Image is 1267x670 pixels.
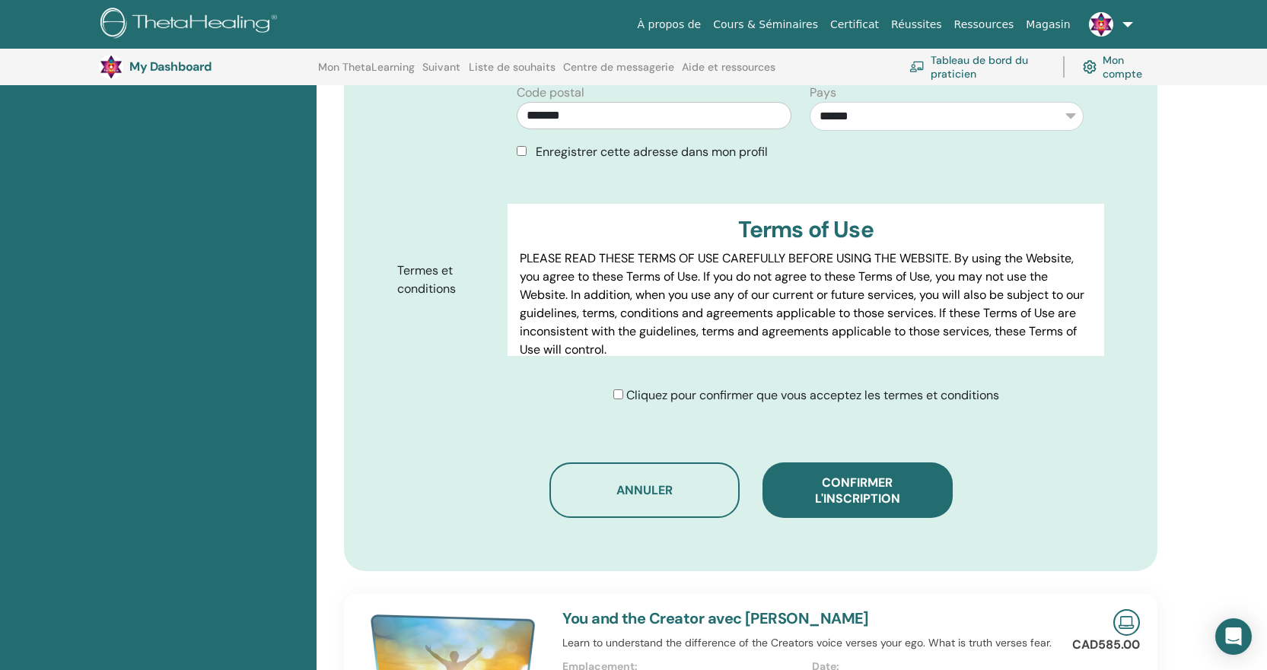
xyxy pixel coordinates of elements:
img: Live Online Seminar [1113,609,1140,636]
a: Réussites [885,11,947,39]
label: Code postal [517,84,584,102]
img: cog.svg [1083,57,1097,78]
label: Pays [810,84,836,102]
img: chalkboard-teacher.svg [909,61,925,72]
img: logo.png [100,8,282,42]
a: Aide et ressources [682,61,775,85]
a: À propos de [632,11,708,39]
a: Liste de souhaits [469,61,556,85]
p: CAD585.00 [1072,636,1140,654]
a: Certificat [824,11,885,39]
h3: My Dashboard [129,59,282,74]
img: default.jpg [99,55,123,79]
a: Ressources [948,11,1020,39]
a: Magasin [1020,11,1076,39]
a: Tableau de bord du praticien [909,50,1045,84]
button: Confirmer l'inscription [762,462,953,518]
span: Enregistrer cette adresse dans mon profil [536,144,768,160]
span: Annuler [616,482,673,498]
label: Termes et conditions [386,256,508,303]
a: Suivant [422,61,460,85]
a: Centre de messagerie [563,61,674,85]
p: PLEASE READ THESE TERMS OF USE CAREFULLY BEFORE USING THE WEBSITE. By using the Website, you agre... [520,249,1092,359]
img: default.jpg [1089,12,1113,37]
a: Cours & Séminaires [707,11,824,39]
span: Cliquez pour confirmer que vous acceptez les termes et conditions [626,387,999,403]
div: Open Intercom Messenger [1215,618,1252,655]
a: You and the Creator avec [PERSON_NAME] [562,608,869,628]
span: Confirmer l'inscription [815,475,900,506]
a: Mon ThetaLearning [318,61,415,85]
a: Mon compte [1083,50,1153,84]
h3: Terms of Use [520,216,1092,243]
button: Annuler [549,462,740,518]
p: Learn to understand the difference of the Creators voice verses your ego. What is truth verses fear. [562,635,1061,651]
